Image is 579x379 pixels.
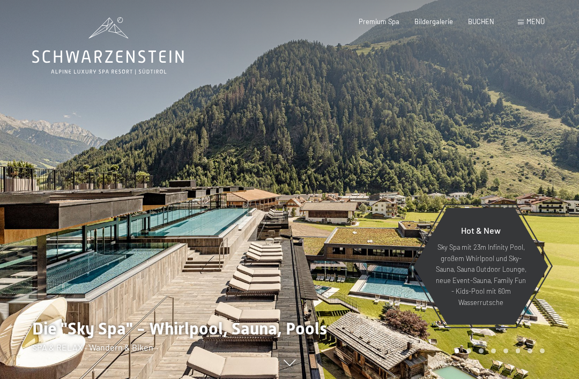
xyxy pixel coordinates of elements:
[479,348,484,353] div: Carousel Page 3
[359,17,399,26] a: Premium Spa
[466,348,471,353] div: Carousel Page 2
[540,348,545,353] div: Carousel Page 8
[434,242,528,308] p: Sky Spa mit 23m Infinity Pool, großem Whirlpool und Sky-Sauna, Sauna Outdoor Lounge, neue Event-S...
[503,348,508,353] div: Carousel Page 5
[414,17,453,26] a: Bildergalerie
[491,348,496,353] div: Carousel Page 4
[526,17,545,26] span: Menü
[451,348,545,353] div: Carousel Pagination
[528,348,532,353] div: Carousel Page 7
[413,207,549,325] a: Hot & New Sky Spa mit 23m Infinity Pool, großem Whirlpool und Sky-Sauna, Sauna Outdoor Lounge, ne...
[468,17,494,26] a: BUCHEN
[516,348,521,353] div: Carousel Page 6
[461,225,501,235] span: Hot & New
[455,348,459,353] div: Carousel Page 1 (Current Slide)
